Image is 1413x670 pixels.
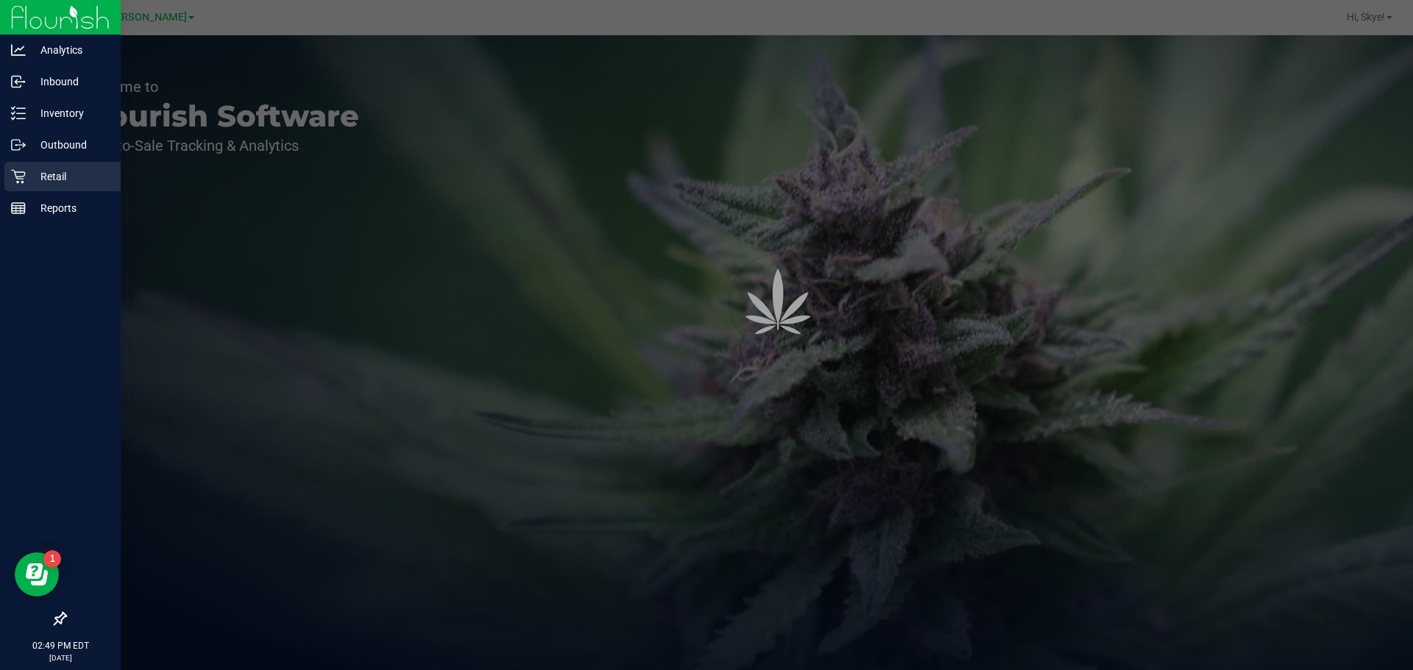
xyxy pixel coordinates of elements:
[11,138,26,152] inline-svg: Outbound
[11,106,26,121] inline-svg: Inventory
[26,73,114,90] p: Inbound
[11,74,26,89] inline-svg: Inbound
[7,639,114,652] p: 02:49 PM EDT
[26,41,114,59] p: Analytics
[26,104,114,122] p: Inventory
[11,43,26,57] inline-svg: Analytics
[26,168,114,185] p: Retail
[7,652,114,663] p: [DATE]
[26,136,114,154] p: Outbound
[11,169,26,184] inline-svg: Retail
[15,552,59,596] iframe: Resource center
[43,550,61,568] iframe: Resource center unread badge
[11,201,26,215] inline-svg: Reports
[26,199,114,217] p: Reports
